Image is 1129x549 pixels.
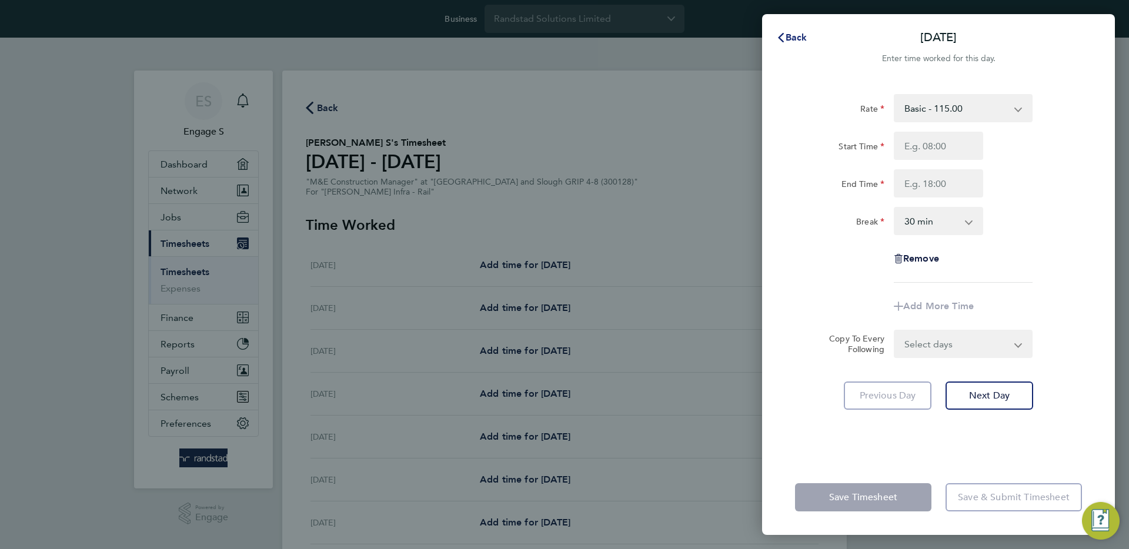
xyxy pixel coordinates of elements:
label: End Time [841,179,884,193]
input: E.g. 18:00 [894,169,983,197]
button: Engage Resource Center [1082,502,1120,540]
label: Break [856,216,884,230]
label: Start Time [839,141,884,155]
button: Next Day [946,381,1033,410]
div: Enter time worked for this day. [762,52,1115,66]
span: Remove [903,253,939,264]
label: Rate [860,103,884,118]
p: [DATE] [920,29,957,46]
span: Next Day [969,390,1010,401]
input: E.g. 08:00 [894,132,983,160]
label: Copy To Every Following [820,333,884,354]
button: Back [764,26,819,49]
button: Remove [894,254,939,263]
span: Back [786,32,807,43]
